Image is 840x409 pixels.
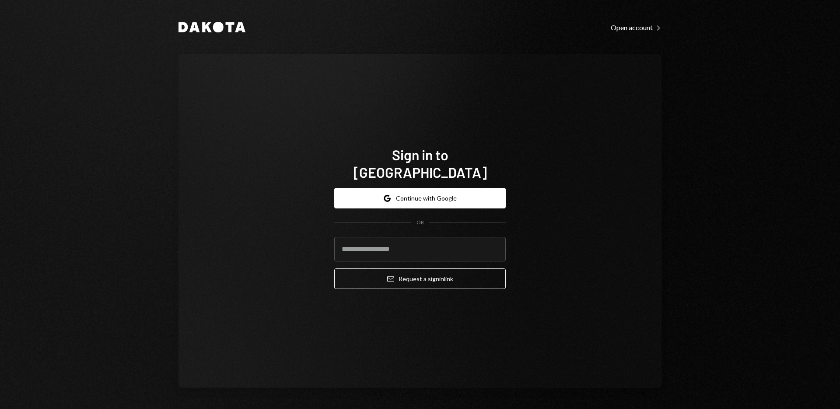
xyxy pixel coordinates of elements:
[334,188,506,208] button: Continue with Google
[416,219,424,226] div: OR
[334,268,506,289] button: Request a signinlink
[611,22,661,32] a: Open account
[334,146,506,181] h1: Sign in to [GEOGRAPHIC_DATA]
[611,23,661,32] div: Open account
